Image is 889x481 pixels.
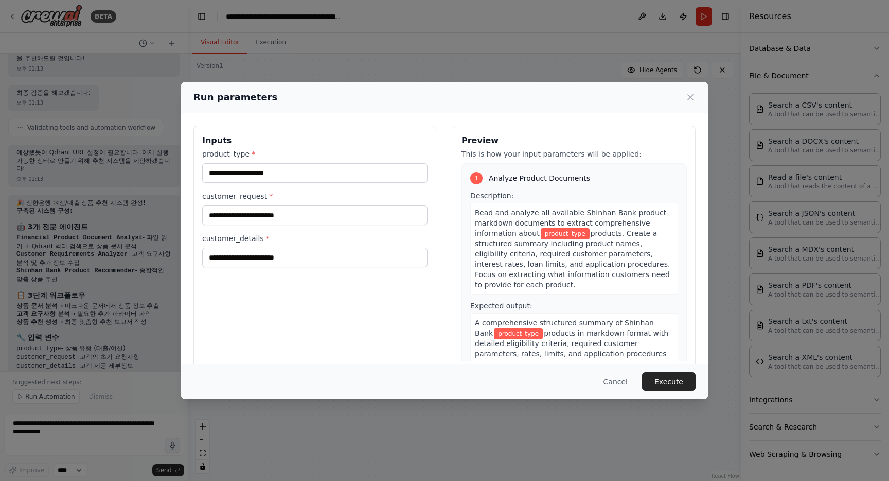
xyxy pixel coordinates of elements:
label: product_type [202,149,428,159]
label: customer_request [202,191,428,201]
span: A comprehensive structured summary of Shinhan Bank [475,319,654,337]
h3: Inputs [202,134,428,147]
label: customer_details [202,233,428,244]
button: Execute [642,372,696,391]
button: Cancel [595,372,636,391]
span: Description: [470,192,513,200]
h3: Preview [461,134,687,147]
span: products in markdown format with detailed eligibility criteria, required customer parameters, rat... [475,329,668,368]
span: Variable: product_type [494,328,543,339]
p: This is how your input parameters will be applied: [461,149,687,159]
div: 1 [470,172,483,184]
span: Read and analyze all available Shinhan Bank product markdown documents to extract comprehensive i... [475,209,666,237]
span: Variable: product_type [541,228,590,239]
span: products. Create a structured summary including product names, eligibility criteria, required cus... [475,229,670,289]
span: Expected output: [470,302,532,310]
h2: Run parameters [193,90,277,105]
span: Analyze Product Documents [489,173,590,183]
